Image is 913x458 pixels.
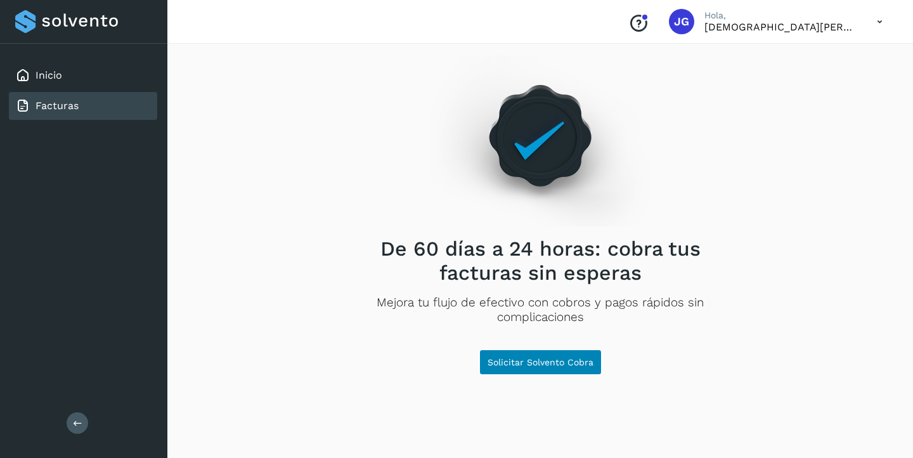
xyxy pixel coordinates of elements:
[359,237,721,285] h2: De 60 días a 24 horas: cobra tus facturas sin esperas
[704,21,857,33] p: Jesus Gerardo Lozano
[431,41,650,226] img: Empty state image
[9,92,157,120] div: Facturas
[36,100,79,112] a: Facturas
[704,10,857,21] p: Hola,
[36,69,62,81] a: Inicio
[479,350,602,375] button: Solicitar Solvento Cobra
[359,296,721,325] p: Mejora tu flujo de efectivo con cobros y pagos rápidos sin complicaciones
[9,62,157,89] div: Inicio
[488,358,593,367] span: Solicitar Solvento Cobra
